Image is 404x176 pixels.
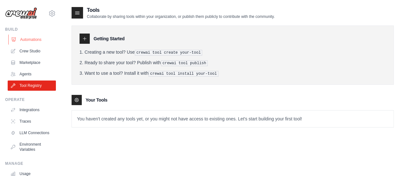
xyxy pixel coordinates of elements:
[5,7,37,19] img: Logo
[8,116,56,126] a: Traces
[8,80,56,91] a: Tool Registry
[80,49,386,56] li: Creating a new tool? Use
[86,97,107,103] h3: Your Tools
[80,59,386,66] li: Ready to share your tool? Publish with
[8,139,56,155] a: Environment Variables
[80,70,386,77] li: Want to use a tool? Install it with
[8,128,56,138] a: LLM Connections
[5,161,56,166] div: Manage
[94,35,125,42] h3: Getting Started
[8,34,57,45] a: Automations
[72,111,393,127] p: You haven't created any tools yet, or you might not have access to existing ones. Let's start bui...
[5,97,56,102] div: Operate
[8,57,56,68] a: Marketplace
[5,27,56,32] div: Build
[87,6,275,14] h2: Tools
[87,14,275,19] p: Collaborate by sharing tools within your organization, or publish them publicly to contribute wit...
[8,46,56,56] a: Crew Studio
[8,105,56,115] a: Integrations
[8,69,56,79] a: Agents
[161,60,208,66] pre: crewai tool publish
[149,71,218,77] pre: crewai tool install your-tool
[135,50,202,56] pre: crewai tool create your-tool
